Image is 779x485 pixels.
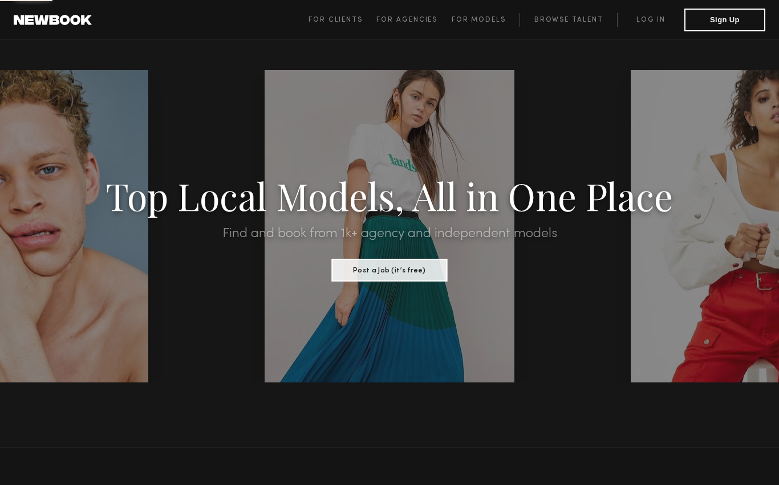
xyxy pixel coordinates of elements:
[520,13,617,27] a: Browse Talent
[309,17,363,23] span: For Clients
[452,13,520,27] a: For Models
[309,13,376,27] a: For Clients
[617,13,684,27] a: Log in
[58,227,720,241] h2: Find and book from 1k+ agency and independent models
[332,259,448,282] button: Post a Job (it’s free)
[452,17,506,23] span: For Models
[376,13,451,27] a: For Agencies
[58,178,720,213] h1: Top Local Models, All in One Place
[684,9,765,31] button: Sign Up
[332,263,448,275] a: Post a Job (it’s free)
[376,17,437,23] span: For Agencies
